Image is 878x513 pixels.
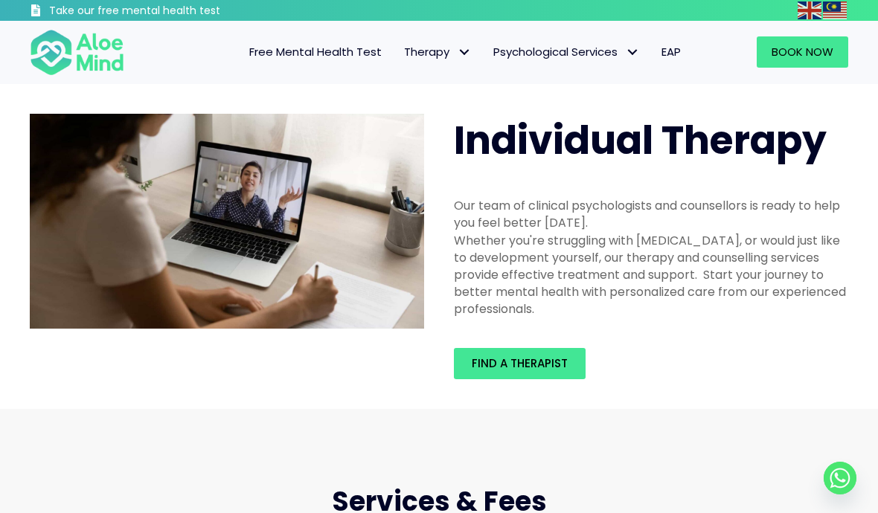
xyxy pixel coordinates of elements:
[823,1,848,19] a: Malay
[454,197,848,231] div: Our team of clinical psychologists and counsellors is ready to help you feel better [DATE].
[798,1,823,19] a: English
[621,42,643,63] span: Psychological Services: submenu
[661,44,681,59] span: EAP
[238,36,393,68] a: Free Mental Health Test
[482,36,650,68] a: Psychological ServicesPsychological Services: submenu
[30,28,124,76] img: Aloe mind Logo
[757,36,848,68] a: Book Now
[453,42,475,63] span: Therapy: submenu
[650,36,692,68] a: EAP
[454,113,827,167] span: Individual Therapy
[30,4,285,21] a: Take our free mental health test
[798,1,821,19] img: en
[824,462,856,494] a: Whatsapp
[249,44,382,59] span: Free Mental Health Test
[49,4,285,19] h3: Take our free mental health test
[404,44,471,59] span: Therapy
[493,44,639,59] span: Psychological Services
[454,232,848,318] div: Whether you're struggling with [MEDICAL_DATA], or would just like to development yourself, our th...
[472,355,568,371] span: Find a therapist
[454,348,586,379] a: Find a therapist
[30,114,424,329] img: Therapy online individual
[823,1,847,19] img: ms
[772,44,833,59] span: Book Now
[393,36,482,68] a: TherapyTherapy: submenu
[139,36,692,68] nav: Menu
